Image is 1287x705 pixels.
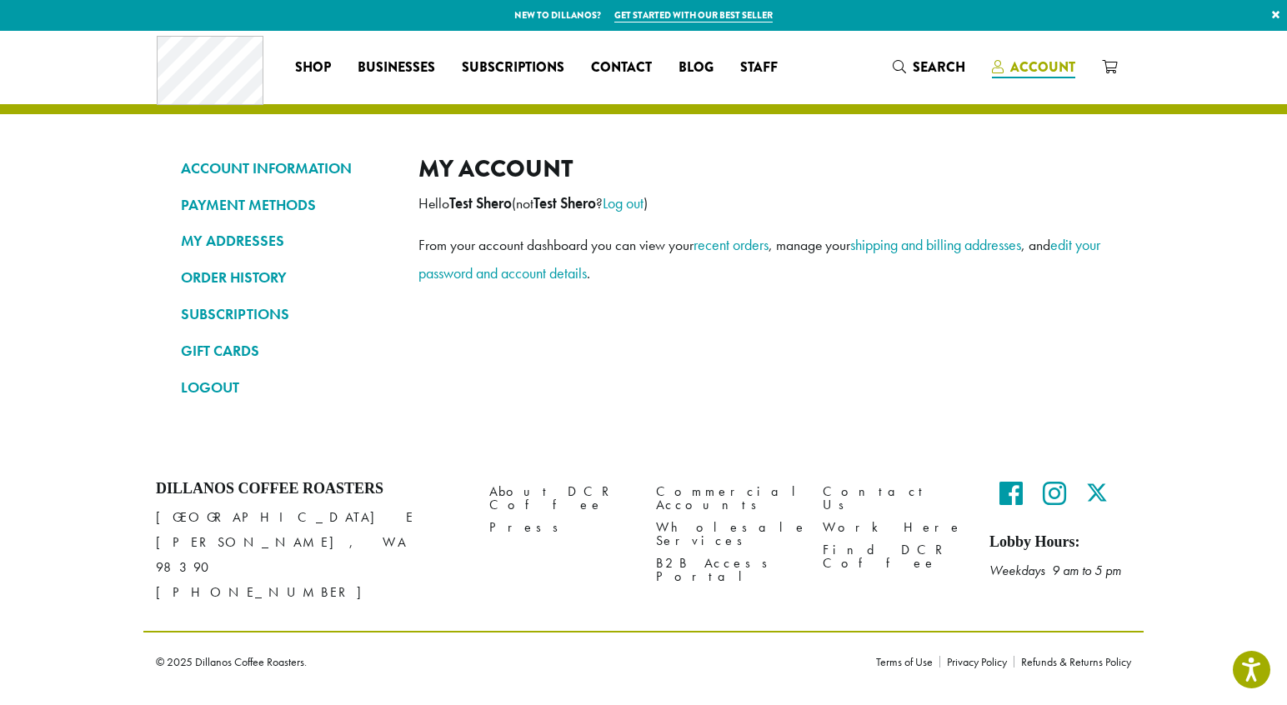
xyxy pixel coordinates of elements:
a: LOGOUT [181,373,393,402]
p: [GEOGRAPHIC_DATA] E [PERSON_NAME], WA 98390 [PHONE_NUMBER] [156,505,464,605]
span: Subscriptions [462,57,564,78]
h2: My account [418,154,1106,183]
span: Staff [740,57,778,78]
a: SUBSCRIPTIONS [181,300,393,328]
span: Businesses [358,57,435,78]
a: Wholesale Services [656,517,798,552]
a: ORDER HISTORY [181,263,393,292]
a: ACCOUNT INFORMATION [181,154,393,182]
a: Refunds & Returns Policy [1014,656,1131,667]
a: Work Here [823,517,964,539]
a: GIFT CARDS [181,337,393,365]
p: Hello (not ? ) [418,189,1106,217]
a: Search [879,53,979,81]
a: recent orders [694,235,769,254]
span: Contact [591,57,652,78]
a: Contact Us [823,480,964,516]
a: Get started with our best seller [614,8,773,22]
a: About DCR Coffee [489,480,631,516]
h5: Lobby Hours: [989,533,1131,552]
p: © 2025 Dillanos Coffee Roasters. [156,656,851,667]
a: Press [489,517,631,539]
a: Find DCR Coffee [823,539,964,575]
h4: Dillanos Coffee Roasters [156,480,464,498]
a: PAYMENT METHODS [181,191,393,219]
a: Shop [282,54,344,81]
a: shipping and billing addresses [850,235,1021,254]
a: Terms of Use [876,656,939,667]
a: MY ADDRESSES [181,227,393,255]
span: Search [913,57,965,77]
strong: Test Shero [533,194,596,212]
a: Commercial Accounts [656,480,798,516]
strong: Test Shero [449,194,512,212]
nav: Account pages [181,154,393,415]
span: Shop [295,57,331,78]
a: Log out [603,193,643,212]
span: Account [1010,57,1075,77]
p: From your account dashboard you can view your , manage your , and . [418,231,1106,287]
a: B2B Access Portal [656,552,798,588]
a: Privacy Policy [939,656,1014,667]
a: Staff [727,54,791,81]
em: Weekdays 9 am to 5 pm [989,562,1121,579]
span: Blog [679,57,714,78]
